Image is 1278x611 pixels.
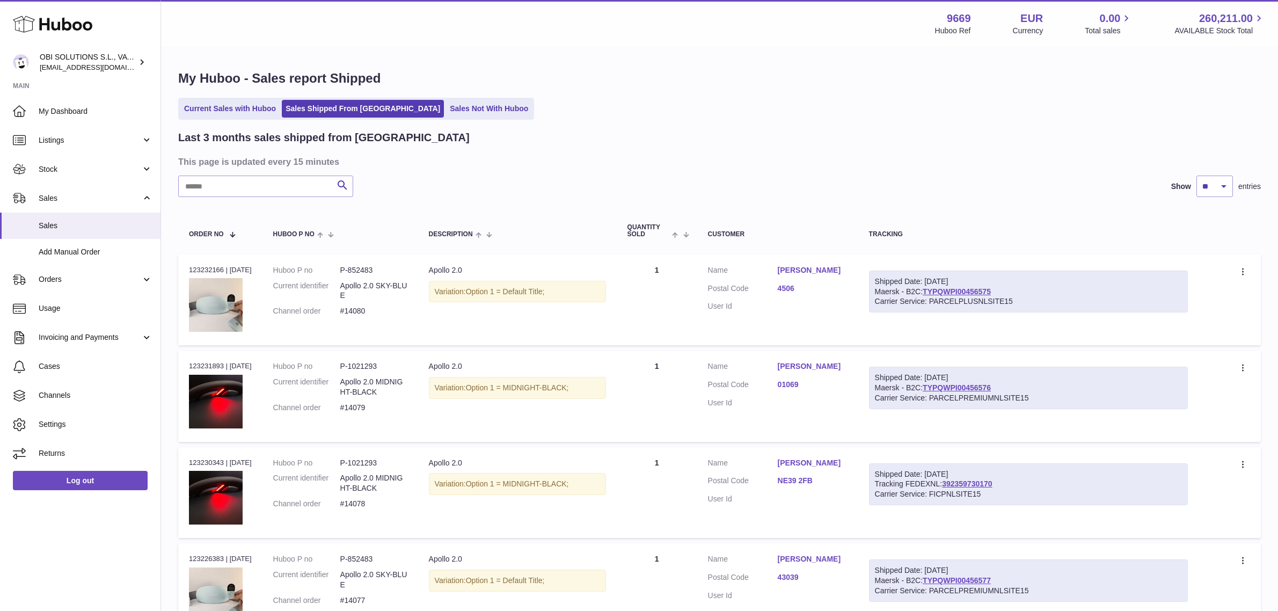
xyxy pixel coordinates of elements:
a: 0.00 Total sales [1085,11,1133,36]
span: [EMAIL_ADDRESS][DOMAIN_NAME] [40,63,158,71]
a: Sales Shipped From [GEOGRAPHIC_DATA] [282,100,444,118]
span: Settings [39,419,152,430]
a: 43039 [778,572,848,583]
div: Shipped Date: [DATE] [875,469,1182,479]
div: Variation: [429,570,606,592]
dt: Channel order [273,499,340,509]
div: Shipped Date: [DATE] [875,373,1182,383]
dt: Name [708,554,778,567]
td: 1 [617,254,697,345]
div: Apollo 2.0 [429,265,606,275]
dd: Apollo 2.0 SKY-BLUE [340,570,407,590]
dt: User Id [708,591,778,601]
span: My Dashboard [39,106,152,117]
span: Description [429,231,473,238]
dd: P-1021293 [340,458,407,468]
span: Listings [39,135,141,146]
div: OBI SOLUTIONS S.L., VAT: B70911078 [40,52,136,72]
div: Carrier Service: PARCELPLUSNLSITE15 [875,296,1182,307]
a: Current Sales with Huboo [180,100,280,118]
a: TYPQWPI00456576 [923,383,991,392]
div: Customer [708,231,848,238]
img: 96691697548169.jpg [189,278,243,332]
span: Order No [189,231,224,238]
div: Maersk - B2C: [869,367,1188,409]
dt: Current identifier [273,570,340,590]
a: Sales Not With Huboo [446,100,532,118]
dd: P-852483 [340,265,407,275]
div: Carrier Service: PARCELPREMIUMNLSITE15 [875,393,1182,403]
a: [PERSON_NAME] [778,265,848,275]
span: Sales [39,221,152,231]
div: Tracking FEDEXNL: [869,463,1188,506]
dd: Apollo 2.0 MIDNIGHT-BLACK [340,473,407,493]
span: Option 1 = Default Title; [466,287,545,296]
span: Option 1 = MIDNIGHT-BLACK; [466,479,569,488]
div: Carrier Service: PARCELPREMIUMNLSITE15 [875,586,1182,596]
div: Shipped Date: [DATE] [875,565,1182,576]
dt: Postal Code [708,283,778,296]
span: Orders [39,274,141,285]
dt: Postal Code [708,380,778,392]
dt: Postal Code [708,572,778,585]
dd: P-1021293 [340,361,407,372]
span: Add Manual Order [39,247,152,257]
a: Log out [13,471,148,490]
h2: Last 3 months sales shipped from [GEOGRAPHIC_DATA] [178,130,470,145]
div: 123232166 | [DATE] [189,265,252,275]
td: 1 [617,351,697,441]
div: Huboo Ref [935,26,971,36]
dd: Apollo 2.0 SKY-BLUE [340,281,407,301]
dt: Channel order [273,403,340,413]
span: Cases [39,361,152,372]
h3: This page is updated every 15 minutes [178,156,1258,168]
img: internalAdmin-9669@internal.huboo.com [13,54,29,70]
dt: Current identifier [273,473,340,493]
dt: Channel order [273,306,340,316]
dd: #14077 [340,595,407,606]
span: Usage [39,303,152,314]
div: Variation: [429,377,606,399]
span: Returns [39,448,152,459]
span: Stock [39,164,141,174]
dt: Current identifier [273,377,340,397]
dt: Channel order [273,595,340,606]
dt: Postal Code [708,476,778,489]
a: [PERSON_NAME] [778,361,848,372]
h1: My Huboo - Sales report Shipped [178,70,1261,87]
span: entries [1238,181,1261,192]
dt: User Id [708,301,778,311]
dd: #14079 [340,403,407,413]
img: 96691737388559.jpg [189,375,243,428]
span: Quantity Sold [627,224,670,238]
dd: #14078 [340,499,407,509]
dt: Name [708,361,778,374]
dt: User Id [708,398,778,408]
strong: 9669 [947,11,971,26]
dd: Apollo 2.0 MIDNIGHT-BLACK [340,377,407,397]
label: Show [1171,181,1191,192]
span: Sales [39,193,141,203]
div: Apollo 2.0 [429,361,606,372]
dt: User Id [708,494,778,504]
a: 392359730170 [942,479,992,488]
div: 123226383 | [DATE] [189,554,252,564]
div: Maersk - B2C: [869,271,1188,313]
span: Invoicing and Payments [39,332,141,343]
a: [PERSON_NAME] [778,458,848,468]
div: Tracking [869,231,1188,238]
dt: Name [708,458,778,471]
span: 260,211.00 [1199,11,1253,26]
div: Maersk - B2C: [869,559,1188,602]
dt: Huboo P no [273,554,340,564]
div: Variation: [429,473,606,495]
div: Carrier Service: FICPNLSITE15 [875,489,1182,499]
dt: Current identifier [273,281,340,301]
a: 01069 [778,380,848,390]
a: TYPQWPI00456577 [923,576,991,585]
img: 96691737388559.jpg [189,471,243,525]
div: Currency [1013,26,1043,36]
dt: Huboo P no [273,265,340,275]
span: 0.00 [1100,11,1121,26]
a: NE39 2FB [778,476,848,486]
